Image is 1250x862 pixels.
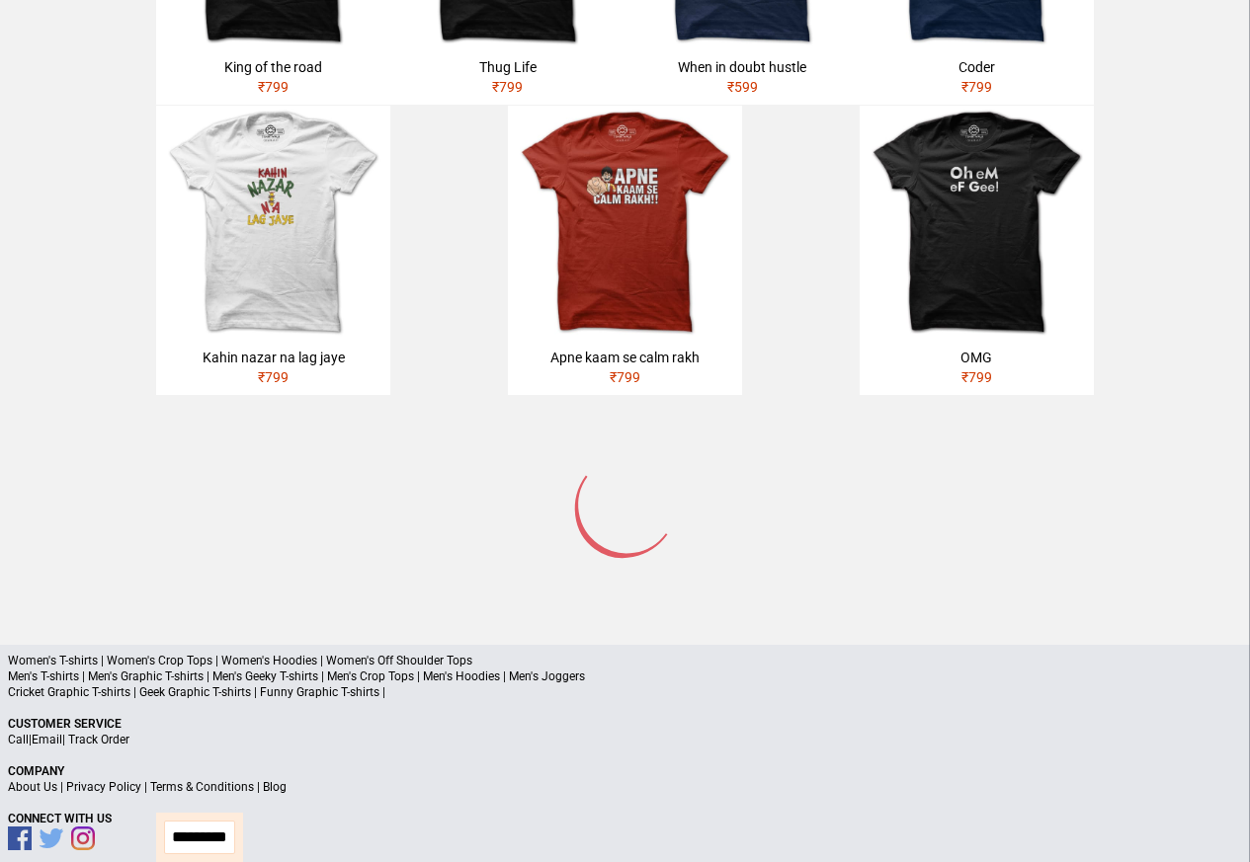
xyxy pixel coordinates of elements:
[398,57,617,77] div: Thug Life
[8,716,1242,732] p: Customer Service
[156,106,390,340] img: kahin-nazar-na-lag-jaye.jpg
[860,106,1094,340] img: omg.jpg
[492,79,523,95] span: ₹ 799
[868,57,1086,77] div: Coder
[508,106,742,340] img: APNE-KAAM-SE-CALM.jpg
[8,653,1242,668] p: Women's T-shirts | Women's Crop Tops | Women's Hoodies | Women's Off Shoulder Tops
[8,733,29,746] a: Call
[633,57,852,77] div: When in doubt hustle
[8,732,1242,747] p: | |
[66,780,141,794] a: Privacy Policy
[508,106,742,395] a: Apne kaam se calm rakh₹799
[164,348,382,367] div: Kahin nazar na lag jaye
[68,733,129,746] a: Track Order
[8,684,1242,700] p: Cricket Graphic T-shirts | Geek Graphic T-shirts | Funny Graphic T-shirts |
[150,780,254,794] a: Terms & Conditions
[8,668,1242,684] p: Men's T-shirts | Men's Graphic T-shirts | Men's Geeky T-shirts | Men's Crop Tops | Men's Hoodies ...
[263,780,287,794] a: Blog
[868,348,1086,367] div: OMG
[258,369,289,385] span: ₹ 799
[164,57,382,77] div: King of the road
[8,779,1242,795] p: | | |
[961,79,992,95] span: ₹ 799
[961,369,992,385] span: ₹ 799
[8,780,57,794] a: About Us
[8,811,1242,826] p: Connect With Us
[860,106,1094,395] a: OMG₹799
[156,106,390,395] a: Kahin nazar na lag jaye₹799
[258,79,289,95] span: ₹ 799
[727,79,758,95] span: ₹ 599
[610,369,640,385] span: ₹ 799
[516,348,734,367] div: Apne kaam se calm rakh
[8,763,1242,779] p: Company
[32,733,62,746] a: Email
